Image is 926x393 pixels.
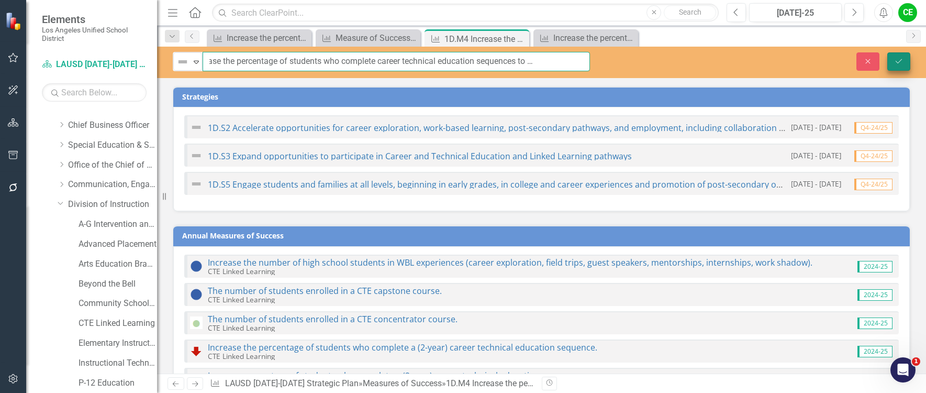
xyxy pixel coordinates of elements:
a: Chief Business Officer [68,119,157,132]
span: 1 [912,357,920,366]
div: [DATE]-25 [753,7,838,19]
span: Q4-24/25 [854,150,892,162]
small: CTE Linked Learning [208,294,275,304]
a: Community Schools Initiative [79,298,157,310]
span: Q4-24/25 [854,122,892,134]
small: [DATE] - [DATE] [791,122,841,132]
img: Not Defined [190,178,203,190]
a: A-G Intervention and Support [79,219,157,231]
a: P-12 Education [79,377,157,389]
img: At or Above Plan [190,260,203,272]
div: Measure of Success - Scorecard Report [336,31,418,45]
img: ClearPoint Strategy [5,12,24,30]
small: CTE Linked Learning [208,351,275,361]
div: 1D.M4 Increase the percentage of students who complete career technical education sequences to 27... [444,32,527,46]
small: CTE Linked Learning [208,323,275,333]
div: 1D.M4 Increase the percentage of students who complete career technical education sequences to 27... [446,378,917,388]
div: Increase the percentage of English Learners who make progress on learning English as measured by ... [227,31,309,45]
a: Increase the percentage of students who complete a (2-year) career technical education sequence. [208,342,597,353]
h3: Annual Measures of Success [182,232,905,239]
small: [DATE] - [DATE] [791,150,841,160]
small: [DATE] - [DATE] [791,179,841,189]
img: Showing Improvemet [190,316,203,329]
img: Off Track [190,345,203,357]
span: Elements [42,13,147,26]
span: 2024-25 [857,318,892,329]
a: Communication, Engagement & Collaboration [68,179,157,191]
span: Q4-24/25 [854,179,892,190]
a: LAUSD [DATE]-[DATE] Strategic Plan [42,59,147,71]
a: The number of students enrolled in a CTE concentrator course. [208,313,458,325]
button: [DATE]-25 [749,3,842,22]
input: This field is required [203,52,590,71]
a: LAUSD [DATE]-[DATE] Strategic Plan [225,378,359,388]
img: Not Defined [176,56,189,68]
a: CTE Linked Learning [79,318,157,330]
a: Measures of Success [363,378,442,388]
a: Instructional Technology Initiative [79,357,157,369]
div: Increase the percentage of students who complete a (2-year) career technical education sequence. [553,31,635,45]
span: Search [679,8,701,16]
button: Search [664,5,716,20]
a: The number of students enrolled in a CTE capstone course. [208,285,442,297]
a: Increase the percentage of students who complete a (2-year) career technical education sequence. [536,31,635,45]
img: Not Defined [190,121,203,134]
input: Search Below... [42,83,147,102]
a: Office of the Chief of Staff [68,159,157,171]
span: 2024-25 [857,261,892,272]
a: Increase the percentage of English Learners who make progress on learning English as measured by ... [209,31,309,45]
a: Special Education & Specialized Programs [68,139,157,151]
button: CE [898,3,917,22]
a: Elementary Instruction [79,337,157,350]
input: Search ClearPoint... [212,4,719,22]
a: Advanced Placement [79,238,157,250]
iframe: Intercom live chat [890,357,916,383]
a: Beyond the Bell [79,278,157,290]
a: Division of Instruction [68,199,157,211]
a: 1D.S5 Engage students and families at all levels, beginning in early grades, in college and caree... [208,179,801,190]
a: 1D.S3 Expand opportunities to participate in Career and Technical Education and Linked Learning p... [208,150,632,162]
img: Not Defined [190,149,203,162]
span: 2024-25 [857,346,892,357]
small: CTE Linked Learning [208,266,275,276]
a: Measure of Success - Scorecard Report [318,31,418,45]
img: At or Above Plan [190,288,203,301]
a: Increase the number of high school students in WBL experiences (career exploration, field trips, ... [208,257,812,268]
a: Arts Education Branch [79,258,157,270]
img: Not Defined [190,373,203,386]
small: Los Angeles Unified School District [42,26,147,43]
span: 2024-25 [857,289,892,301]
h3: Strategies [182,93,905,101]
div: » » [210,378,533,390]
